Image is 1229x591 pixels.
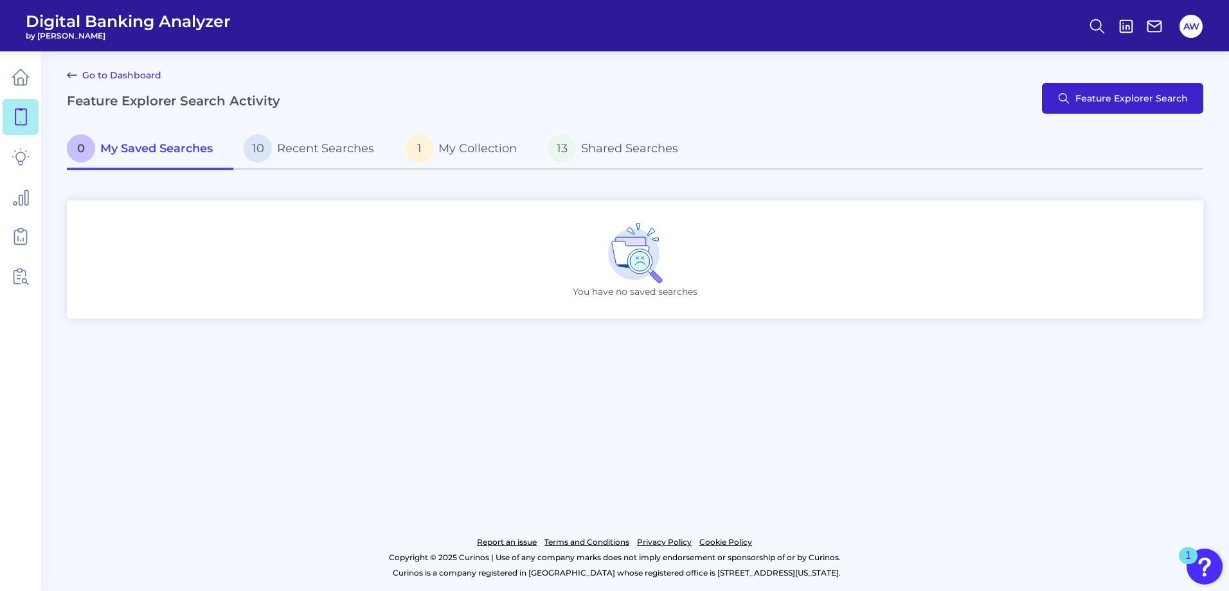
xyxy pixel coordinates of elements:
button: Open Resource Center, 1 new notification [1187,549,1223,585]
a: 0My Saved Searches [67,129,233,170]
div: 1 [1185,556,1191,572]
span: by [PERSON_NAME] [26,31,231,40]
a: Privacy Policy [637,534,692,550]
span: 0 [67,134,95,163]
div: You have no saved searches [67,200,1203,319]
a: Report an issue [477,534,537,550]
a: Go to Dashboard [67,67,161,83]
span: 10 [244,134,272,163]
a: Cookie Policy [699,534,752,550]
span: Digital Banking Analyzer [26,12,231,31]
span: Shared Searches [581,141,678,155]
h2: Feature Explorer Search Activity [67,93,280,109]
span: My Saved Searches [100,141,213,155]
a: 1My Collection [395,129,537,170]
span: My Collection [438,141,517,155]
a: 10Recent Searches [233,129,395,170]
button: AW [1180,15,1203,38]
a: Terms and Conditions [544,534,629,550]
a: 13Shared Searches [537,129,699,170]
span: 1 [405,134,433,163]
span: Feature Explorer Search [1075,93,1188,103]
button: Feature Explorer Search [1042,83,1203,114]
span: Recent Searches [277,141,374,155]
p: Curinos is a company registered in [GEOGRAPHIC_DATA] whose registered office is [STREET_ADDRESS][... [67,565,1166,581]
p: Copyright © 2025 Curinos | Use of any company marks does not imply endorsement or sponsorship of ... [63,550,1166,565]
span: 13 [548,134,576,163]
